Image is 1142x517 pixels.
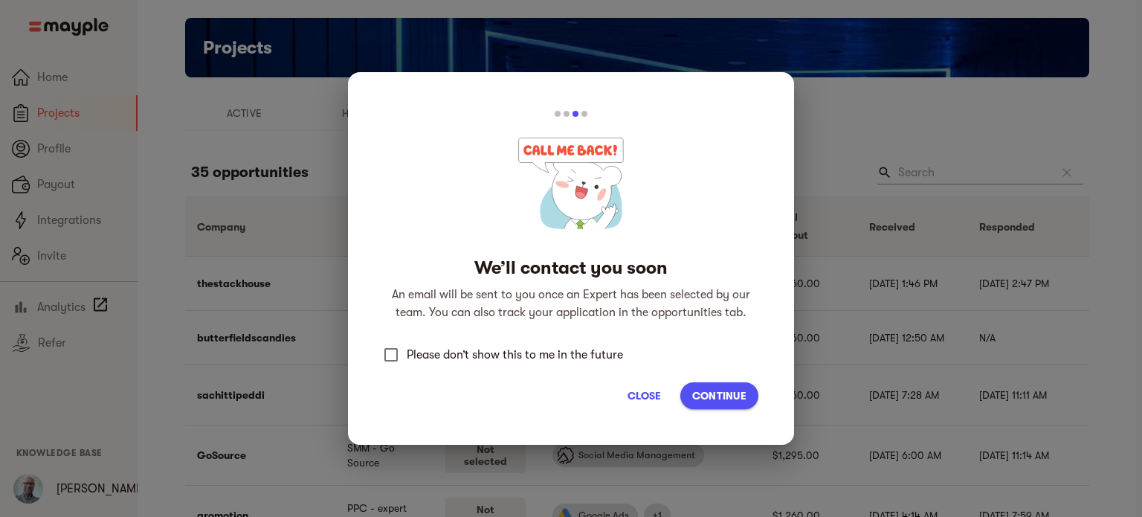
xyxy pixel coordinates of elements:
[407,346,623,364] span: Please don’t show this to me in the future
[627,387,662,405] span: Close
[680,382,758,409] button: Continue
[384,286,758,321] p: An email will be sent to you once an Expert has been selected by our team. You can also track you...
[621,382,668,409] button: Close
[692,387,746,405] span: Continue
[474,256,668,280] h5: We’ll contact you soon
